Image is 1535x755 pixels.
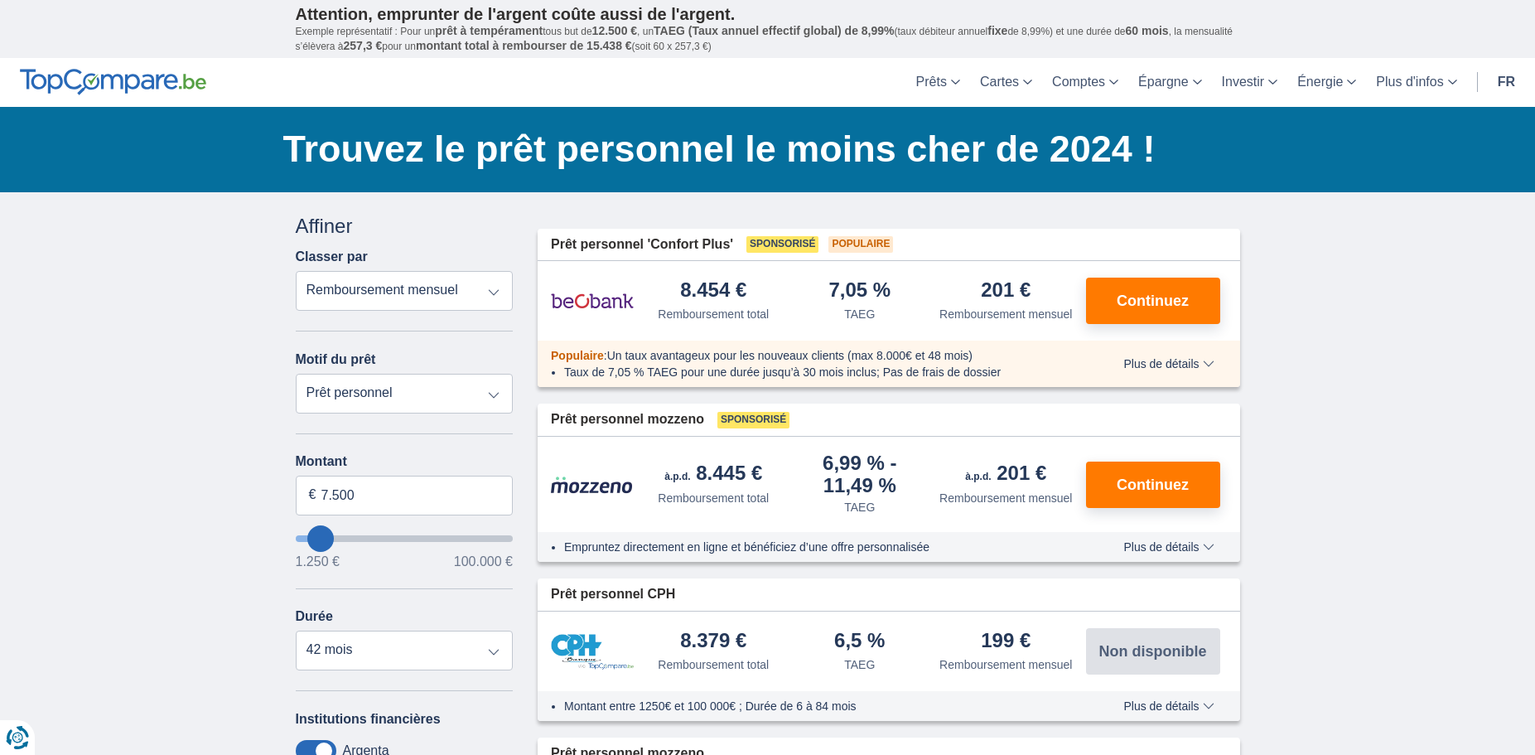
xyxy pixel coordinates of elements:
[1111,699,1226,713] button: Plus de détails
[1123,700,1214,712] span: Plus de détails
[939,306,1072,322] div: Remboursement mensuel
[664,463,762,486] div: 8.445 €
[296,4,1240,24] p: Attention, emprunter de l'argent coûte aussi de l'argent.
[906,58,970,107] a: Prêts
[844,306,875,322] div: TAEG
[658,306,769,322] div: Remboursement total
[1042,58,1128,107] a: Comptes
[296,454,514,469] label: Montant
[1086,278,1220,324] button: Continuez
[987,24,1007,37] span: fixe
[296,535,514,542] input: wantToBorrow
[551,634,634,670] img: pret personnel CPH Banque
[680,631,746,653] div: 8.379 €
[654,24,894,37] span: TAEG (Taux annuel effectif global) de 8,99%
[20,69,206,95] img: TopCompare
[564,698,1075,714] li: Montant entre 1250€ et 100 000€ ; Durée de 6 à 84 mois
[296,555,340,569] span: 1.250 €
[1099,644,1207,659] span: Non disponible
[939,490,1072,506] div: Remboursement mensuel
[296,249,368,264] label: Classer par
[1212,58,1288,107] a: Investir
[1123,541,1214,553] span: Plus de détails
[296,352,376,367] label: Motif du prêt
[828,236,893,253] span: Populaire
[965,463,1046,486] div: 201 €
[828,280,891,302] div: 7,05 %
[416,39,632,52] span: montant total à rembourser de 15.438 €
[607,349,973,362] span: Un taux avantageux pour les nouveaux clients (max 8.000€ et 48 mois)
[592,24,638,37] span: 12.500 €
[1488,58,1525,107] a: fr
[1086,462,1220,508] button: Continuez
[981,280,1031,302] div: 201 €
[1128,58,1212,107] a: Épargne
[717,412,789,428] span: Sponsorisé
[344,39,383,52] span: 257,3 €
[1086,628,1220,675] button: Non disponible
[844,656,875,673] div: TAEG
[844,499,875,515] div: TAEG
[746,236,818,253] span: Sponsorisé
[794,453,927,496] div: 6,99 %
[296,212,514,240] div: Affiner
[551,235,733,254] span: Prêt personnel 'Confort Plus'
[1287,58,1366,107] a: Énergie
[981,631,1031,653] div: 199 €
[296,24,1240,54] p: Exemple représentatif : Pour un tous but de , un (taux débiteur annuel de 8,99%) et une durée de ...
[564,539,1075,555] li: Empruntez directement en ligne et bénéficiez d’une offre personnalisée
[1366,58,1466,107] a: Plus d'infos
[1117,477,1189,492] span: Continuez
[939,656,1072,673] div: Remboursement mensuel
[1117,293,1189,308] span: Continuez
[1123,358,1214,370] span: Plus de détails
[551,280,634,322] img: pret personnel Beobank
[1111,540,1226,554] button: Plus de détails
[296,609,333,624] label: Durée
[551,349,604,362] span: Populaire
[658,656,769,673] div: Remboursement total
[283,123,1240,175] h1: Trouvez le prêt personnel le moins cher de 2024 !
[551,585,675,604] span: Prêt personnel CPH
[551,476,634,494] img: pret personnel Mozzeno
[970,58,1042,107] a: Cartes
[1111,357,1226,370] button: Plus de détails
[834,631,885,653] div: 6,5 %
[564,364,1075,380] li: Taux de 7,05 % TAEG pour une durée jusqu’à 30 mois inclus; Pas de frais de dossier
[454,555,513,569] span: 100.000 €
[680,280,746,302] div: 8.454 €
[296,712,441,727] label: Institutions financières
[551,410,704,429] span: Prêt personnel mozzeno
[658,490,769,506] div: Remboursement total
[309,486,316,505] span: €
[538,347,1088,364] div: :
[435,24,543,37] span: prêt à tempérament
[1126,24,1169,37] span: 60 mois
